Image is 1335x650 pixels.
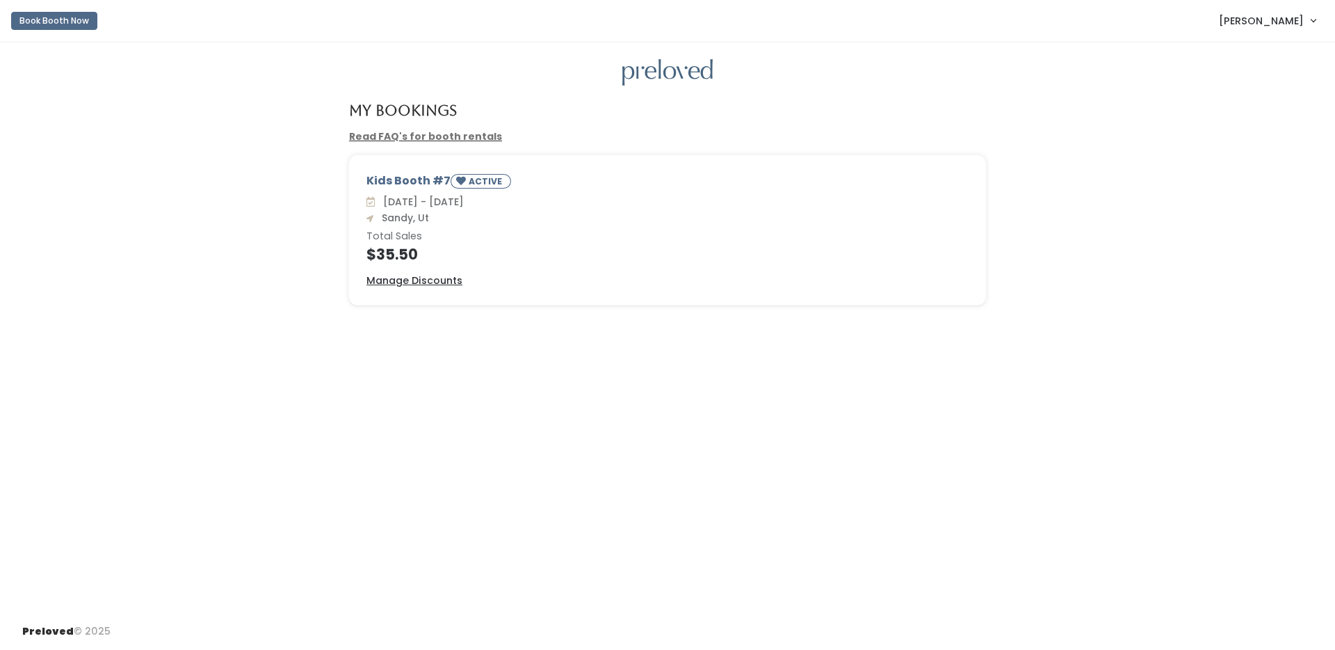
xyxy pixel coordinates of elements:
small: ACTIVE [469,175,505,187]
h6: Total Sales [366,231,969,242]
u: Manage Discounts [366,274,462,287]
div: Kids Booth #7 [366,173,969,194]
h4: My Bookings [349,102,457,118]
a: Book Booth Now [11,6,97,36]
a: Manage Discounts [366,274,462,288]
span: [PERSON_NAME] [1219,13,1304,29]
img: preloved logo [622,59,713,86]
span: [DATE] - [DATE] [378,195,464,209]
a: [PERSON_NAME] [1205,6,1329,35]
span: Sandy, Ut [376,211,429,225]
a: Read FAQ's for booth rentals [349,129,502,143]
button: Book Booth Now [11,12,97,30]
h4: $35.50 [366,246,969,262]
div: © 2025 [22,613,111,639]
span: Preloved [22,624,74,638]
